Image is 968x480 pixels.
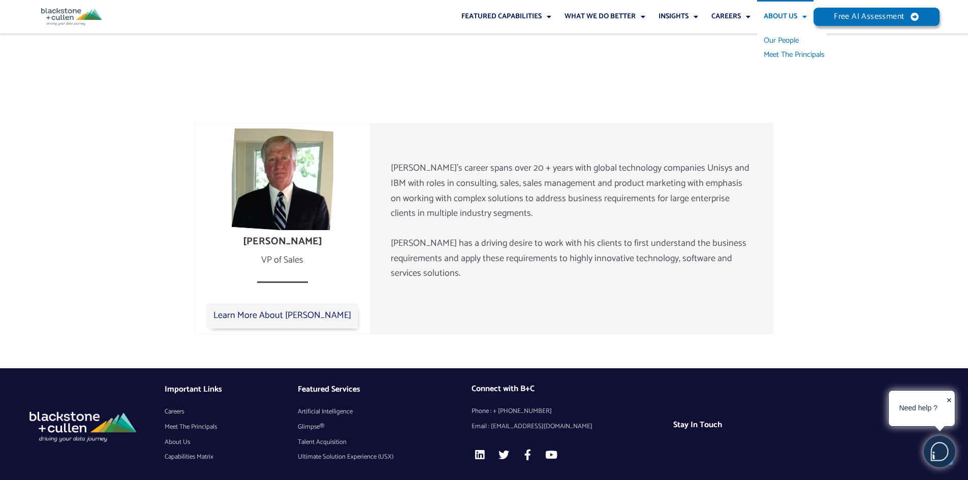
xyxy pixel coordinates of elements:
p: [PERSON_NAME]’s career spans over 20 + years with global technology companies Unisys and IBM with... [391,161,754,221]
h4: Important Links [165,385,297,394]
ul: About Us [757,34,827,62]
img: AI consulting services [25,407,140,445]
span: Capabilities Matrix [165,450,213,465]
span: Artificial Intelligence [298,404,353,420]
span: Free AI Assessment [834,13,904,21]
a: Our People [757,34,827,48]
span: Ultimate Solution Experience (USX) [298,450,393,465]
span: Talent Acquisition [298,435,347,450]
div: ✕ [946,393,952,425]
img: Michael Albright [232,129,333,230]
h4: Stay In Touch [673,420,852,430]
a: About Us [165,435,297,450]
span: Learn More About [PERSON_NAME] [213,310,351,322]
span: Email : [EMAIL_ADDRESS][DOMAIN_NAME] [472,419,592,434]
a: Learn More About [PERSON_NAME] [206,303,358,329]
a: Meet The Principals [165,420,297,435]
span: About Us [165,435,190,450]
h4: [PERSON_NAME] [200,236,365,248]
h4: Featured Services [298,385,472,394]
a: Artificial Intelligence [298,404,472,420]
a: Capabilities Matrix [165,450,297,465]
div: VP of Sales [200,253,365,268]
div: Need help ? [890,392,946,425]
a: Ultimate Solution Experience (USX) [298,450,472,465]
a: Talent Acquisition [298,435,472,450]
span: Phone : + [PHONE_NUMBER] [472,404,552,419]
a: Glimpse® [298,420,472,435]
img: users%2F5SSOSaKfQqXq3cFEnIZRYMEs4ra2%2Fmedia%2Fimages%2F-Bulle%20blanche%20sans%20fond%20%2B%20ma... [924,436,955,467]
span: Glimpse® [298,420,324,435]
a: Careers [165,404,297,420]
span: Meet The Principals [165,420,217,435]
a: Meet The Principals [757,48,827,62]
h4: Connect with B+C [472,384,673,394]
a: Free AI Assessment [814,8,940,26]
p: [PERSON_NAME] has a driving desire to work with his clients to first understand the business requ... [391,236,754,281]
span: Careers [165,404,184,420]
